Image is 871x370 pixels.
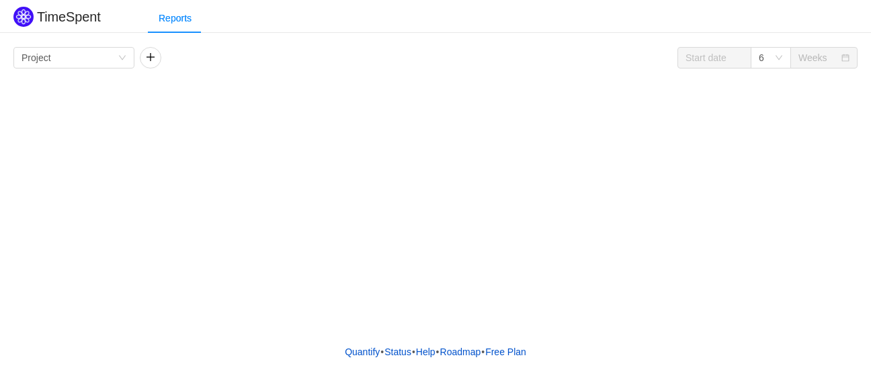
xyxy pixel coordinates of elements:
[798,48,827,68] div: Weeks
[415,342,436,362] a: Help
[677,47,751,68] input: Start date
[37,9,101,24] h2: TimeSpent
[436,346,440,357] span: •
[485,342,527,362] button: Free Plan
[22,48,51,68] div: Project
[380,346,384,357] span: •
[775,54,783,63] i: icon: down
[13,7,34,27] img: Quantify logo
[344,342,380,362] a: Quantify
[118,54,126,63] i: icon: down
[148,3,202,34] div: Reports
[841,54,849,63] i: icon: calendar
[481,346,485,357] span: •
[384,342,412,362] a: Status
[140,47,161,68] button: icon: plus
[759,48,764,68] div: 6
[412,346,415,357] span: •
[440,342,482,362] a: Roadmap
